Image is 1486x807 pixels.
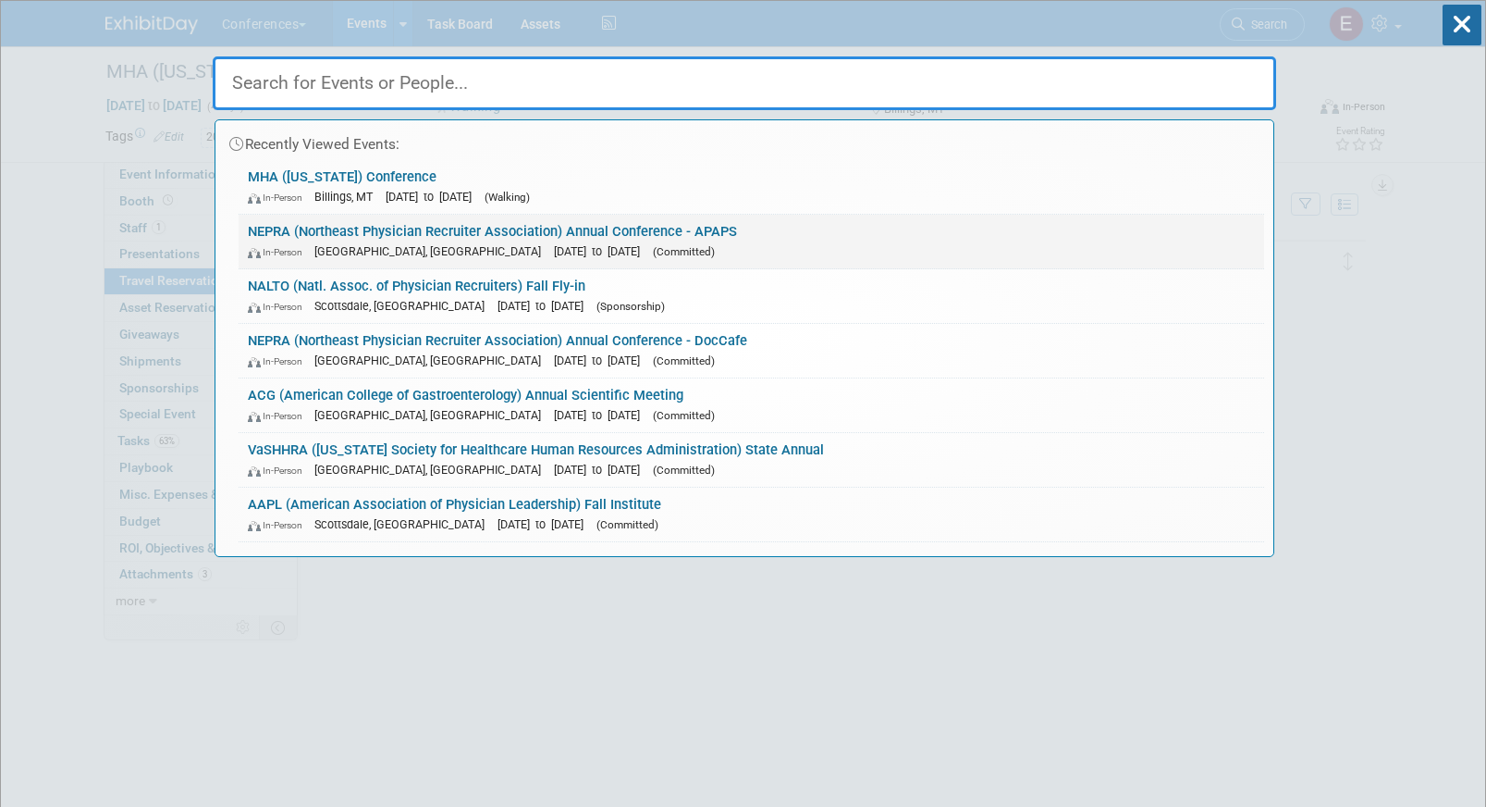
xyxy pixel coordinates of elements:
[239,215,1264,268] a: NEPRA (Northeast Physician Recruiter Association) Annual Conference - APAPS In-Person [GEOGRAPHIC...
[386,190,481,204] span: [DATE] to [DATE]
[314,408,550,422] span: [GEOGRAPHIC_DATA], [GEOGRAPHIC_DATA]
[554,408,649,422] span: [DATE] to [DATE]
[497,299,593,313] span: [DATE] to [DATE]
[239,160,1264,214] a: MHA ([US_STATE]) Conference In-Person Billings, MT [DATE] to [DATE] (Walking)
[314,190,382,204] span: Billings, MT
[554,354,649,367] span: [DATE] to [DATE]
[248,519,311,531] span: In-Person
[225,120,1264,160] div: Recently Viewed Events:
[596,300,665,313] span: (Sponsorship)
[554,463,649,477] span: [DATE] to [DATE]
[314,354,550,367] span: [GEOGRAPHIC_DATA], [GEOGRAPHIC_DATA]
[314,517,494,531] span: Scottsdale, [GEOGRAPHIC_DATA]
[497,517,593,531] span: [DATE] to [DATE]
[239,379,1264,432] a: ACG (American College of Gastroenterology) Annual Scientific Meeting In-Person [GEOGRAPHIC_DATA],...
[248,410,311,422] span: In-Person
[653,464,715,477] span: (Committed)
[554,244,649,258] span: [DATE] to [DATE]
[239,488,1264,541] a: AAPL (American Association of Physician Leadership) Fall Institute In-Person Scottsdale, [GEOGRAP...
[248,301,311,313] span: In-Person
[239,324,1264,378] a: NEPRA (Northeast Physician Recruiter Association) Annual Conference - DocCafe In-Person [GEOGRAPH...
[596,518,658,531] span: (Committed)
[248,465,311,477] span: In-Person
[239,433,1264,487] a: VaSHHRA ([US_STATE] Society for Healthcare Human Resources Administration) State Annual In-Person...
[248,355,311,367] span: In-Person
[485,191,530,204] span: (Walking)
[314,244,550,258] span: [GEOGRAPHIC_DATA], [GEOGRAPHIC_DATA]
[653,354,715,367] span: (Committed)
[248,246,311,258] span: In-Person
[653,409,715,422] span: (Committed)
[213,56,1276,110] input: Search for Events or People...
[314,463,550,477] span: [GEOGRAPHIC_DATA], [GEOGRAPHIC_DATA]
[248,192,311,204] span: In-Person
[314,299,494,313] span: Scottsdale, [GEOGRAPHIC_DATA]
[239,269,1264,323] a: NALTO (Natl. Assoc. of Physician Recruiters) Fall Fly-in In-Person Scottsdale, [GEOGRAPHIC_DATA] ...
[653,245,715,258] span: (Committed)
